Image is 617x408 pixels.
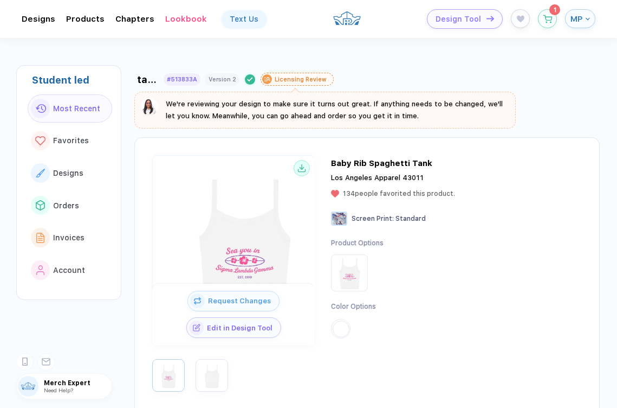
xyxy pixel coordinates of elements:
[53,104,100,113] span: Most Recent
[115,14,154,24] div: ChaptersToggle dropdown menu chapters
[28,192,112,220] button: link to iconOrders
[53,201,79,210] span: Orders
[53,233,85,242] span: Invoices
[53,136,89,145] span: Favorites
[186,317,281,338] button: iconEdit in Design Tool
[53,266,85,275] span: Account
[275,76,327,83] div: Licensing Review
[28,224,112,252] button: link to iconInvoices
[36,169,45,177] img: link to icon
[165,14,207,24] div: Lookbook
[141,98,509,122] button: We're reviewing your design to make sure it turns out great. If anything needs to be changed, we'...
[204,324,281,332] span: Edit in Design Tool
[331,239,384,248] div: Product Options
[343,190,455,197] span: 134 people favorited this product.
[28,94,112,123] button: link to iconMost Recent
[36,265,45,275] img: link to icon
[331,158,432,168] div: Baby Rib Spaghetti Tank
[35,104,46,113] img: link to icon
[66,14,105,24] div: ProductsToggle dropdown menu
[209,76,236,83] div: Version 2
[137,74,159,85] div: tank top 2
[427,9,503,29] button: Design Toolicon
[167,76,197,83] div: #513833A
[32,74,112,86] div: Student led
[436,15,481,24] span: Design Tool
[395,215,426,222] span: Standard
[189,321,204,335] img: icon
[205,297,279,305] span: Request Changes
[157,158,330,331] img: ec80b0f0-fab1-425f-946c-8994f4e78f5b_nt_front_1756782841670.jpg
[166,100,503,120] span: We're reviewing your design to make sure it turns out great. If anything needs to be changed, we'...
[331,302,384,311] div: Color Options
[187,291,280,311] button: iconRequest Changes
[333,257,366,289] img: Product Option
[18,376,38,397] img: user profile
[141,98,158,116] img: sophie
[165,14,207,24] div: LookbookToggle dropdown menu chapters
[22,14,55,24] div: DesignsToggle dropdown menu
[333,7,361,30] img: crown
[36,233,45,243] img: link to icon
[554,7,556,13] span: 1
[190,294,205,308] img: icon
[36,200,45,210] img: link to icon
[565,9,595,28] button: MP
[222,10,267,28] a: Text Us
[28,256,112,284] button: link to iconAccount
[44,387,73,393] span: Need Help?
[155,362,182,389] img: ec80b0f0-fab1-425f-946c-8994f4e78f5b_nt_front_1756782841670.jpg
[331,174,424,182] span: Los Angeles Apparel 43011
[570,14,583,24] span: MP
[486,16,494,22] img: icon
[53,169,83,177] span: Designs
[331,212,347,226] img: Screen Print
[198,362,225,389] img: ec80b0f0-fab1-425f-946c-8994f4e78f5b_nt_back_1756782841688.jpg
[44,379,112,387] span: Merch Expert
[28,127,112,155] button: link to iconFavorites
[35,136,46,145] img: link to icon
[352,215,394,222] span: Screen Print :
[28,159,112,187] button: link to iconDesigns
[549,4,560,15] sup: 1
[230,15,258,23] div: Text Us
